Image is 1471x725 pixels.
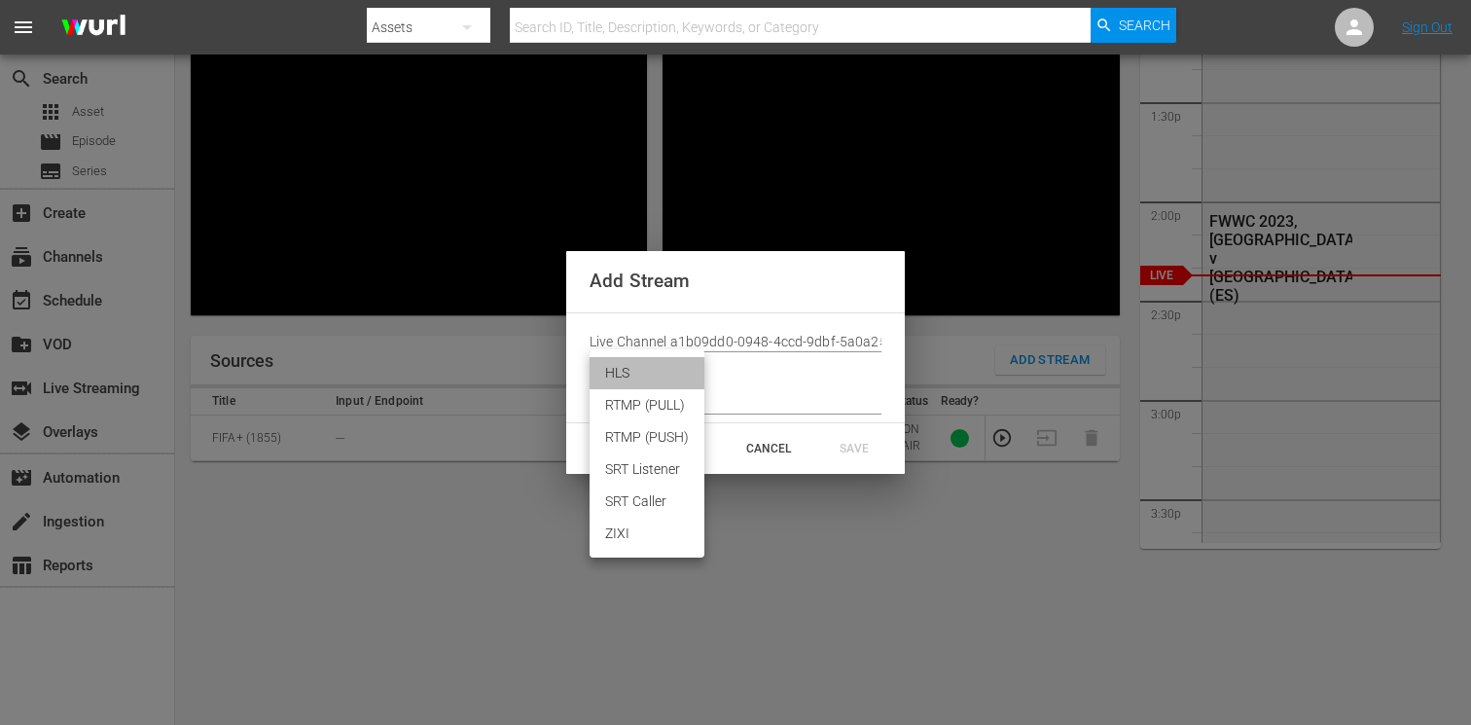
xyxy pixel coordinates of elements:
li: ZIXI [590,518,704,550]
li: SRT Listener [590,453,704,486]
li: RTMP (PULL) [590,389,704,421]
a: Sign Out [1402,19,1453,35]
li: RTMP (PUSH) [590,421,704,453]
span: Search [1119,8,1170,43]
img: ans4CAIJ8jUAAAAAAAAAAAAAAAAAAAAAAAAgQb4GAAAAAAAAAAAAAAAAAAAAAAAAJMjXAAAAAAAAAAAAAAAAAAAAAAAAgAT5G... [47,5,140,51]
li: HLS [590,357,704,389]
li: SRT Caller [590,486,704,518]
span: menu [12,16,35,39]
